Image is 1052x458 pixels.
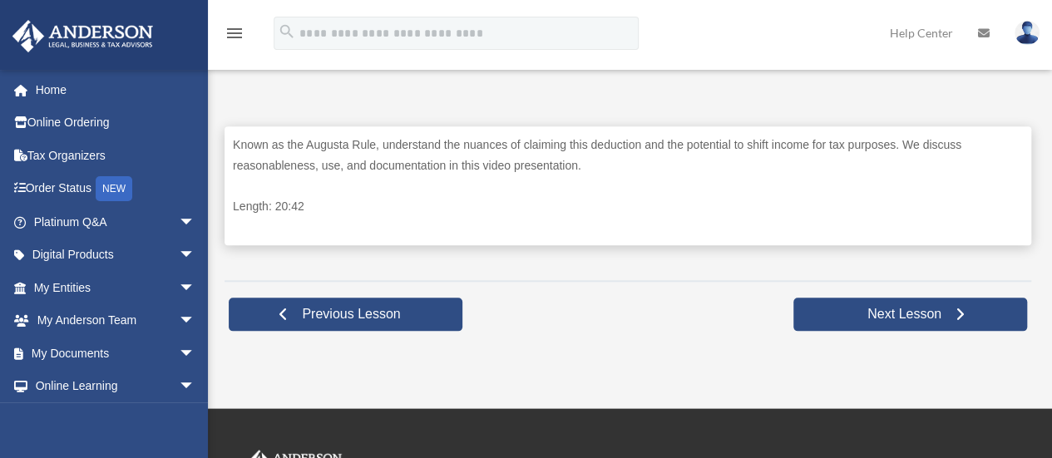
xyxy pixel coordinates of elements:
[179,370,212,404] span: arrow_drop_down
[229,298,462,331] a: Previous Lesson
[179,271,212,305] span: arrow_drop_down
[179,304,212,338] span: arrow_drop_down
[233,135,1023,175] p: Known as the Augusta Rule, understand the nuances of claiming this deduction and the potential to...
[12,139,220,172] a: Tax Organizers
[12,304,220,337] a: My Anderson Teamarrow_drop_down
[12,370,220,403] a: Online Learningarrow_drop_down
[12,172,220,206] a: Order StatusNEW
[179,337,212,371] span: arrow_drop_down
[793,298,1027,331] a: Next Lesson
[7,20,158,52] img: Anderson Advisors Platinum Portal
[278,22,296,41] i: search
[1015,21,1040,45] img: User Pic
[179,205,212,239] span: arrow_drop_down
[854,306,955,323] span: Next Lesson
[179,239,212,273] span: arrow_drop_down
[289,306,413,323] span: Previous Lesson
[12,239,220,272] a: Digital Productsarrow_drop_down
[12,337,220,370] a: My Documentsarrow_drop_down
[12,205,220,239] a: Platinum Q&Aarrow_drop_down
[12,73,220,106] a: Home
[12,271,220,304] a: My Entitiesarrow_drop_down
[12,106,220,140] a: Online Ordering
[96,176,132,201] div: NEW
[225,23,244,43] i: menu
[225,29,244,43] a: menu
[233,196,1023,217] p: Length: 20:42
